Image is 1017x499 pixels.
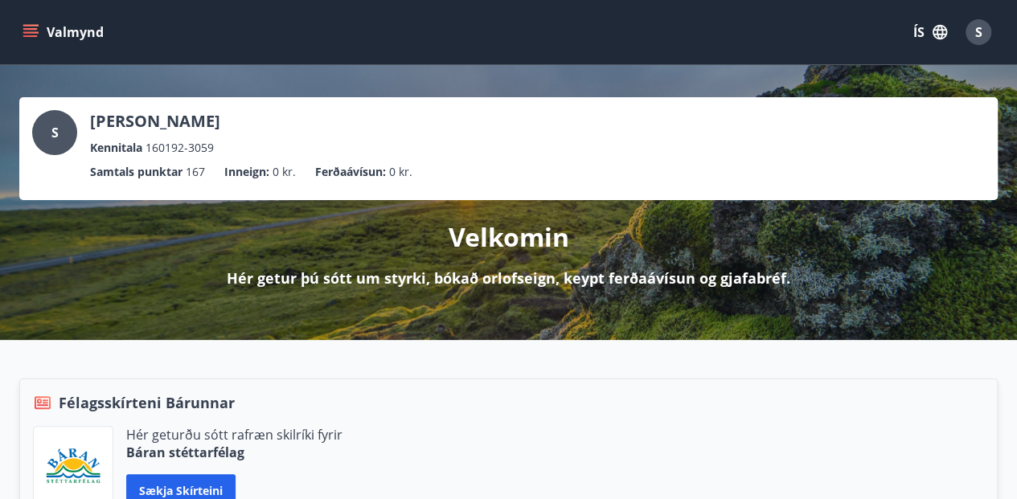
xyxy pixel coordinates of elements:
span: 0 kr. [389,163,412,181]
span: 167 [186,163,205,181]
span: 0 kr. [273,163,296,181]
button: ÍS [904,18,956,47]
button: menu [19,18,110,47]
p: Hér getur þú sótt um styrki, bókað orlofseign, keypt ferðaávísun og gjafabréf. [227,268,790,288]
p: Ferðaávísun : [315,163,386,181]
button: S [959,13,998,51]
p: Velkomin [449,219,569,255]
p: Báran stéttarfélag [126,444,342,461]
img: Bz2lGXKH3FXEIQKvoQ8VL0Fr0uCiWgfgA3I6fSs8.png [46,448,100,485]
span: S [975,23,982,41]
p: Samtals punktar [90,163,182,181]
span: Félagsskírteni Bárunnar [59,392,235,413]
span: S [51,124,59,141]
p: Inneign : [224,163,269,181]
span: 160192-3059 [146,139,214,157]
p: [PERSON_NAME] [90,110,220,133]
p: Kennitala [90,139,142,157]
p: Hér geturðu sótt rafræn skilríki fyrir [126,426,342,444]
